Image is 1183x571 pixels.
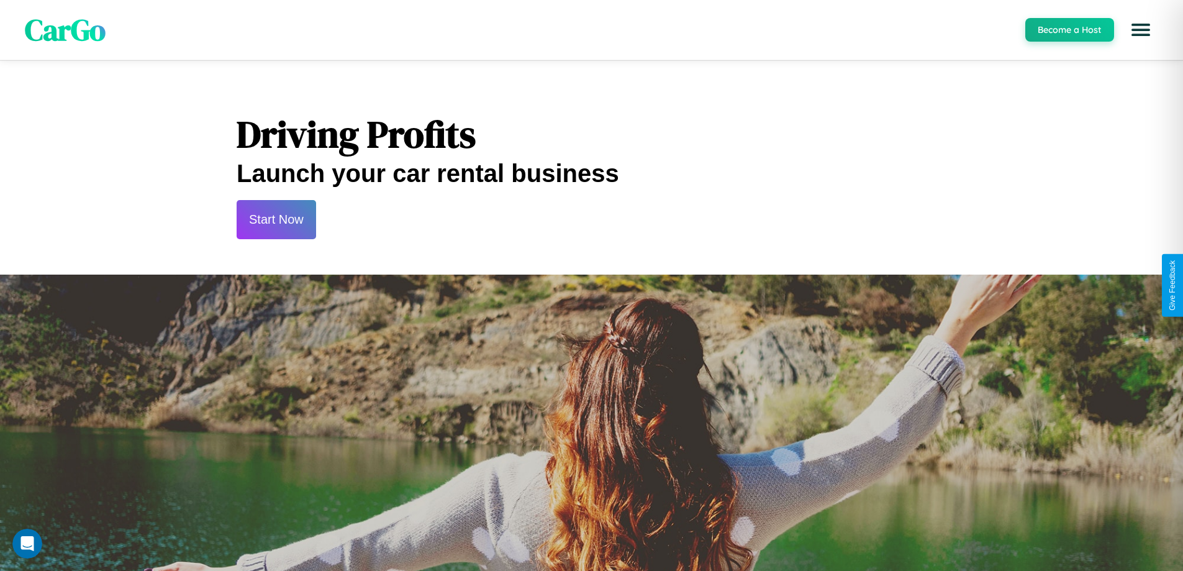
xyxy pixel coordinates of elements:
[1123,12,1158,47] button: Open menu
[1025,18,1114,42] button: Become a Host
[237,200,316,239] button: Start Now
[25,9,106,50] span: CarGo
[237,109,946,160] h1: Driving Profits
[237,160,946,188] h2: Launch your car rental business
[12,529,42,559] iframe: Intercom live chat
[1168,260,1177,311] div: Give Feedback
